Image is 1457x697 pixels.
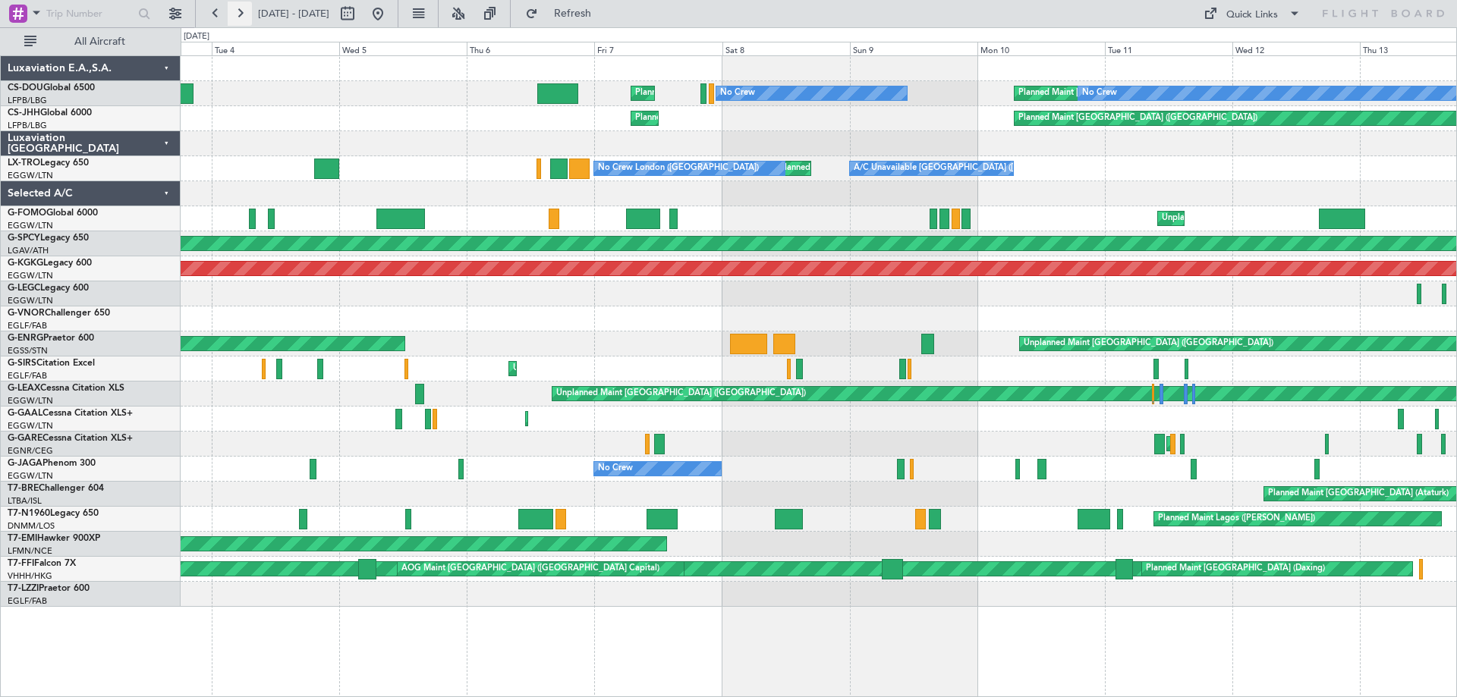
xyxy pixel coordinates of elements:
div: Planned Maint [GEOGRAPHIC_DATA] (Ataturk) [1268,482,1449,505]
a: CS-DOUGlobal 6500 [8,83,95,93]
a: G-JAGAPhenom 300 [8,459,96,468]
a: T7-LZZIPraetor 600 [8,584,90,593]
span: G-LEAX [8,384,40,393]
a: G-GARECessna Citation XLS+ [8,434,133,443]
span: G-FOMO [8,209,46,218]
a: LGAV/ATH [8,245,49,256]
a: T7-BREChallenger 604 [8,484,104,493]
a: EGGW/LTN [8,470,53,482]
a: G-SIRSCitation Excel [8,359,95,368]
span: G-JAGA [8,459,42,468]
span: [DATE] - [DATE] [258,7,329,20]
div: Unplanned Maint [GEOGRAPHIC_DATA] ([GEOGRAPHIC_DATA]) [556,382,806,405]
div: Planned Maint [GEOGRAPHIC_DATA] ([GEOGRAPHIC_DATA]) [635,107,874,130]
a: EGGW/LTN [8,270,53,281]
span: T7-LZZI [8,584,39,593]
a: EGGW/LTN [8,395,53,407]
div: No Crew [598,457,633,480]
a: EGLF/FAB [8,370,47,381]
span: CS-DOU [8,83,43,93]
a: LFPB/LBG [8,120,47,131]
div: Sun 9 [850,42,977,55]
span: G-GAAL [8,409,42,418]
span: All Aircraft [39,36,160,47]
a: EGLF/FAB [8,320,47,331]
span: G-ENRG [8,334,43,343]
a: T7-EMIHawker 900XP [8,534,100,543]
span: T7-N1960 [8,509,50,518]
a: G-LEGCLegacy 600 [8,284,89,293]
input: Trip Number [46,2,134,25]
div: Planned Maint [GEOGRAPHIC_DATA] ([GEOGRAPHIC_DATA]) [1018,82,1257,105]
a: G-VNORChallenger 650 [8,309,110,318]
a: LX-TROLegacy 650 [8,159,89,168]
div: [DATE] [184,30,209,43]
a: EGSS/STN [8,345,48,356]
a: LFMN/NCE [8,545,52,557]
span: Refresh [541,8,605,19]
div: Mon 10 [977,42,1105,55]
a: T7-N1960Legacy 650 [8,509,99,518]
div: Planned Maint [GEOGRAPHIC_DATA] ([GEOGRAPHIC_DATA]) [1018,107,1257,130]
a: G-SPCYLegacy 650 [8,234,89,243]
div: AOG Maint [GEOGRAPHIC_DATA] ([GEOGRAPHIC_DATA] Capital) [401,557,659,580]
div: Wed 5 [339,42,467,55]
span: LX-TRO [8,159,40,168]
div: Planned Maint [GEOGRAPHIC_DATA] ([GEOGRAPHIC_DATA]) [635,82,874,105]
div: Tue 11 [1105,42,1232,55]
div: Tue 4 [212,42,339,55]
span: G-KGKG [8,259,43,268]
a: EGGW/LTN [8,295,53,306]
span: T7-BRE [8,484,39,493]
div: Quick Links [1226,8,1278,23]
a: G-GAALCessna Citation XLS+ [8,409,133,418]
a: EGGW/LTN [8,220,53,231]
div: Planned Maint [GEOGRAPHIC_DATA] (Daxing) [1146,557,1325,580]
a: EGGW/LTN [8,170,53,181]
button: Refresh [518,2,609,26]
div: Unplanned Maint [GEOGRAPHIC_DATA] ([GEOGRAPHIC_DATA]) [1162,207,1411,230]
div: Wed 12 [1232,42,1360,55]
div: Unplanned Maint [GEOGRAPHIC_DATA] ([GEOGRAPHIC_DATA]) [1024,332,1273,355]
span: G-SPCY [8,234,40,243]
span: CS-JHH [8,108,40,118]
div: No Crew [720,82,755,105]
span: G-LEGC [8,284,40,293]
a: VHHH/HKG [8,570,52,582]
span: G-VNOR [8,309,45,318]
div: Sat 8 [722,42,850,55]
span: T7-FFI [8,559,34,568]
div: No Crew [1082,82,1117,105]
div: Planned Maint Lagos ([PERSON_NAME]) [1158,507,1315,530]
a: G-LEAXCessna Citation XLS [8,384,124,393]
a: EGLF/FAB [8,595,47,607]
span: G-GARE [8,434,42,443]
a: G-FOMOGlobal 6000 [8,209,98,218]
div: A/C Unavailable [GEOGRAPHIC_DATA] ([GEOGRAPHIC_DATA]) [854,157,1100,180]
div: Unplanned Maint [GEOGRAPHIC_DATA] ([GEOGRAPHIC_DATA]) [513,357,763,380]
a: G-KGKGLegacy 600 [8,259,92,268]
button: Quick Links [1196,2,1308,26]
a: DNMM/LOS [8,520,55,532]
a: EGNR/CEG [8,445,53,457]
a: G-ENRGPraetor 600 [8,334,94,343]
div: Fri 7 [594,42,722,55]
div: No Crew London ([GEOGRAPHIC_DATA]) [598,157,759,180]
a: CS-JHHGlobal 6000 [8,108,92,118]
span: G-SIRS [8,359,36,368]
span: T7-EMI [8,534,37,543]
a: T7-FFIFalcon 7X [8,559,76,568]
div: Thu 6 [467,42,594,55]
a: EGGW/LTN [8,420,53,432]
button: All Aircraft [17,30,165,54]
a: LFPB/LBG [8,95,47,106]
a: LTBA/ISL [8,495,42,507]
